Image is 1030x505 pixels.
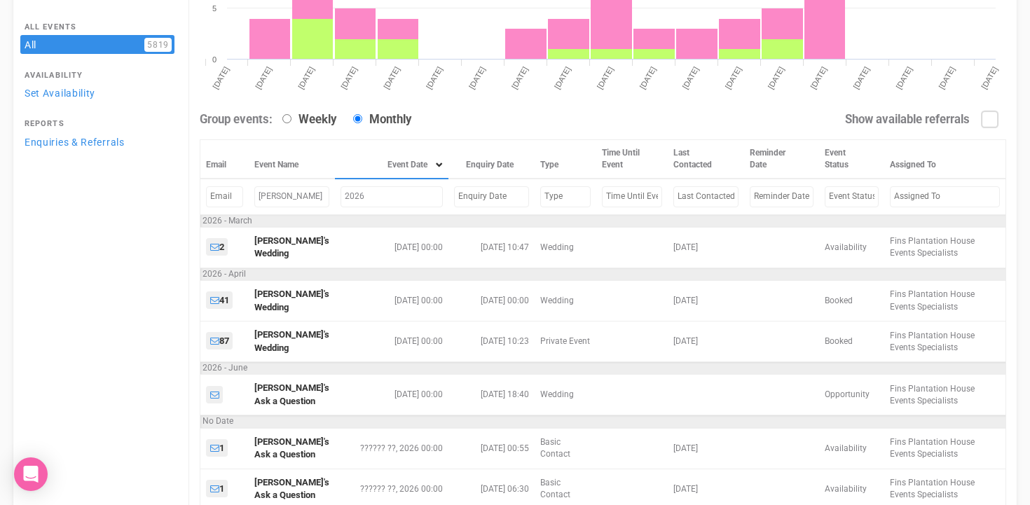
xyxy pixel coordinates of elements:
td: [DATE] 00:00 [335,227,448,268]
td: Wedding [535,375,596,415]
tspan: [DATE] [937,65,956,90]
a: [PERSON_NAME]'s Wedding [254,329,329,353]
tspan: [DATE] [766,65,785,90]
tspan: [DATE] [254,65,273,90]
input: Filter by Time Until Event [602,186,662,207]
td: Fins Plantation House Events Specialists [884,375,1005,415]
a: Enquiries & Referrals [20,132,174,151]
input: Filter by Last Contacted [673,186,739,207]
td: 2026 - April [200,268,1006,280]
td: ?????? ??, 2026 00:00 [335,428,448,469]
a: 1 [206,480,228,497]
td: Fins Plantation House Events Specialists [884,428,1005,469]
tspan: [DATE] [980,65,999,90]
tspan: [DATE] [596,65,615,90]
td: [DATE] 10:47 [448,227,535,268]
div: Open Intercom Messenger [14,457,48,491]
strong: Group events: [200,112,273,126]
tspan: [DATE] [851,65,871,90]
td: Basic Contact [535,428,596,469]
td: Wedding [535,227,596,268]
td: [DATE] 00:00 [335,375,448,415]
td: [DATE] [668,428,744,469]
a: 2 [206,238,228,256]
tspan: [DATE] [894,65,914,90]
td: Availability [819,227,884,268]
tspan: 0 [212,55,217,64]
h4: Availability [25,71,170,80]
a: [PERSON_NAME]'s Ask a Question [254,436,329,460]
td: Opportunity [819,375,884,415]
h4: All Events [25,23,170,32]
th: Email [200,140,249,179]
tspan: [DATE] [425,65,444,90]
td: [DATE] [668,321,744,362]
th: Type [535,140,596,179]
a: 87 [206,332,233,350]
td: Booked [819,280,884,321]
td: Wedding [535,280,596,321]
td: 2026 - March [200,214,1006,227]
label: Monthly [346,111,411,128]
th: Time Until Event [596,140,668,179]
h4: Reports [25,120,170,128]
tspan: [DATE] [681,65,701,90]
th: Reminder Date [744,140,819,179]
td: [DATE] 00:55 [448,428,535,469]
a: [PERSON_NAME]'s Ask a Question [254,382,329,406]
a: Set Availability [20,83,174,102]
tspan: 5 [212,4,217,13]
td: [DATE] 10:23 [448,321,535,362]
strong: Show available referrals [845,112,970,126]
span: 5819 [144,38,172,52]
input: Filter by Event Date [341,186,443,207]
a: [PERSON_NAME]'s Wedding [254,289,329,312]
td: Fins Plantation House Events Specialists [884,227,1005,268]
tspan: [DATE] [510,65,530,90]
td: Fins Plantation House Events Specialists [884,321,1005,362]
label: Weekly [275,111,336,128]
input: Weekly [282,114,291,123]
input: Filter by Reminder Date [750,186,813,207]
td: 2026 - June [200,362,1006,375]
input: Filter by Event Status [825,186,879,207]
td: [DATE] 00:00 [335,321,448,362]
td: No Date [200,415,1006,428]
tspan: [DATE] [638,65,658,90]
th: Last Contacted [668,140,744,179]
td: [DATE] 00:00 [335,280,448,321]
tspan: [DATE] [339,65,359,90]
td: Private Event [535,321,596,362]
input: Filter by Enquiry Date [454,186,529,207]
td: [DATE] [668,280,744,321]
td: [DATE] 18:40 [448,375,535,415]
a: [PERSON_NAME]'s Ask a Question [254,477,329,501]
tspan: [DATE] [467,65,487,90]
input: Filter by Assigned To [890,186,1000,207]
th: Enquiry Date [448,140,535,179]
tspan: [DATE] [382,65,401,90]
tspan: [DATE] [211,65,231,90]
th: Event Date [335,140,448,179]
input: Filter by Event Name [254,186,329,207]
tspan: [DATE] [809,65,828,90]
a: 41 [206,291,233,309]
input: Monthly [353,114,362,123]
input: Filter by Email [206,186,243,207]
td: Fins Plantation House Events Specialists [884,280,1005,321]
a: [PERSON_NAME]'s Wedding [254,235,329,259]
th: Event Name [249,140,335,179]
input: Filter by Type [540,186,591,207]
th: Event Status [819,140,884,179]
a: 1 [206,439,228,457]
tspan: [DATE] [553,65,572,90]
th: Assigned To [884,140,1005,179]
td: Availability [819,428,884,469]
tspan: [DATE] [724,65,743,90]
a: All5819 [20,35,174,54]
td: [DATE] 00:00 [448,280,535,321]
tspan: [DATE] [296,65,316,90]
td: Booked [819,321,884,362]
td: [DATE] [668,227,744,268]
